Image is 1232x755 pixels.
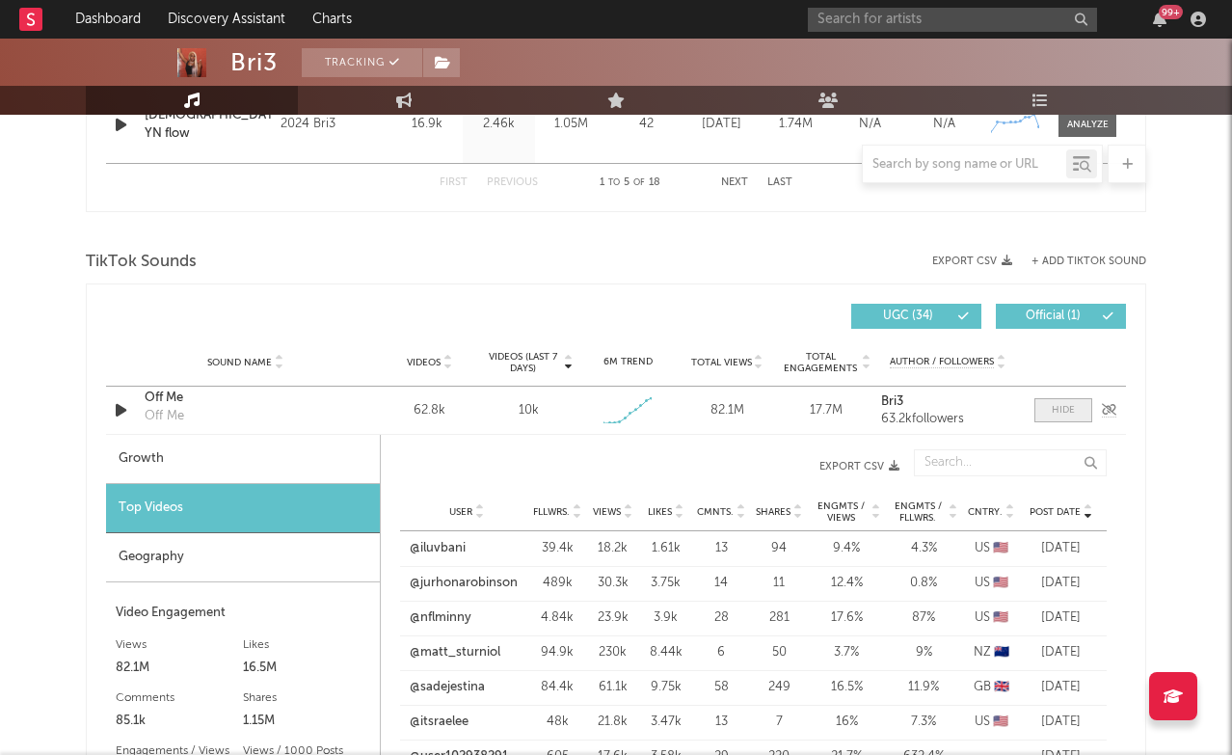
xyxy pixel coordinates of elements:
div: 99 + [1159,5,1183,19]
div: 6M Trend [583,355,673,369]
div: [DATE] [1025,574,1097,593]
span: User [449,506,472,518]
div: Bri3 [230,48,278,77]
span: Total Engagements [782,351,860,374]
span: of [633,178,645,187]
input: Search for artists [808,8,1097,32]
span: Fllwrs. [533,506,570,518]
a: [DEMOGRAPHIC_DATA] YN flow [145,106,271,144]
button: + Add TikTok Sound [1031,256,1146,267]
div: 61.1k [591,678,634,697]
span: Post Date [1030,506,1081,518]
div: 16.9k [395,115,458,134]
div: Growth [106,435,380,484]
span: Shares [756,506,790,518]
div: Geography [106,533,380,582]
a: Off Me [145,389,346,408]
div: US [967,608,1015,628]
div: 4.3 % [890,539,957,558]
div: 82.1M [683,401,772,420]
div: 1.74M [763,115,828,134]
div: 14 [697,574,745,593]
div: 2024 Bri3 [281,113,386,136]
div: 13 [697,539,745,558]
button: + Add TikTok Sound [1012,256,1146,267]
span: Total Views [691,357,752,368]
span: TikTok Sounds [86,251,197,274]
div: 489k [533,574,581,593]
span: Cmnts. [697,506,734,518]
span: Engmts / Views [813,500,869,524]
div: US [967,539,1015,558]
div: 87 % [890,608,957,628]
div: 13 [697,713,745,732]
div: 16.5 % [813,678,880,697]
div: 1.05M [540,115,603,134]
div: 7 [755,713,803,732]
div: GB [967,678,1015,697]
div: [DATE] [1025,713,1097,732]
div: Off Me [145,407,184,426]
div: 58 [697,678,745,697]
span: 🇺🇸 [993,611,1008,624]
div: [DATE] [1025,539,1097,558]
div: N/A [838,115,902,134]
div: Comments [116,687,243,710]
div: 62.8k [385,401,474,420]
div: 16.5M [243,657,370,680]
span: Author / Followers [890,356,994,368]
span: 🇺🇸 [993,577,1008,589]
div: Video Engagement [116,602,370,625]
div: 3.7 % [813,643,880,662]
div: 1.61k [644,539,687,558]
div: 42 [612,115,680,134]
div: 50 [755,643,803,662]
button: Official(1) [996,304,1126,329]
div: [DATE] [1025,678,1097,697]
div: 23.9k [591,608,634,628]
button: UGC(34) [851,304,981,329]
div: 249 [755,678,803,697]
span: Views [593,506,621,518]
div: 84.4k [533,678,581,697]
span: Likes [648,506,672,518]
div: 12.4 % [813,574,880,593]
div: 18.2k [591,539,634,558]
input: Search by song name or URL [863,157,1066,173]
div: [DATE] [1025,608,1097,628]
button: Export CSV [419,461,899,472]
div: 48k [533,713,581,732]
span: Engmts / Fllwrs. [890,500,946,524]
a: @iluvbani [410,539,466,558]
div: 10k [519,401,539,420]
div: US [967,574,1015,593]
div: 7.3 % [890,713,957,732]
div: 3.47k [644,713,687,732]
div: 30.3k [591,574,634,593]
div: 0.8 % [890,574,957,593]
div: 16 % [813,713,880,732]
div: 94.9k [533,643,581,662]
div: 9.75k [644,678,687,697]
div: 11.9 % [890,678,957,697]
span: 🇬🇧 [994,681,1009,693]
strong: Bri3 [881,395,903,408]
div: 21.8k [591,713,634,732]
button: 99+ [1153,12,1166,27]
div: 1.15M [243,710,370,733]
div: Top Videos [106,484,380,533]
div: [DATE] [1025,643,1097,662]
div: 9 % [890,643,957,662]
div: Likes [243,634,370,657]
span: UGC ( 34 ) [864,310,952,322]
div: 3.9k [644,608,687,628]
div: 6 [697,643,745,662]
span: 🇳🇿 [994,646,1009,659]
div: 2.46k [468,115,530,134]
div: 82.1M [116,657,243,680]
a: @jurhonarobinson [410,574,518,593]
div: 9.4 % [813,539,880,558]
div: 63.2k followers [881,413,1015,426]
